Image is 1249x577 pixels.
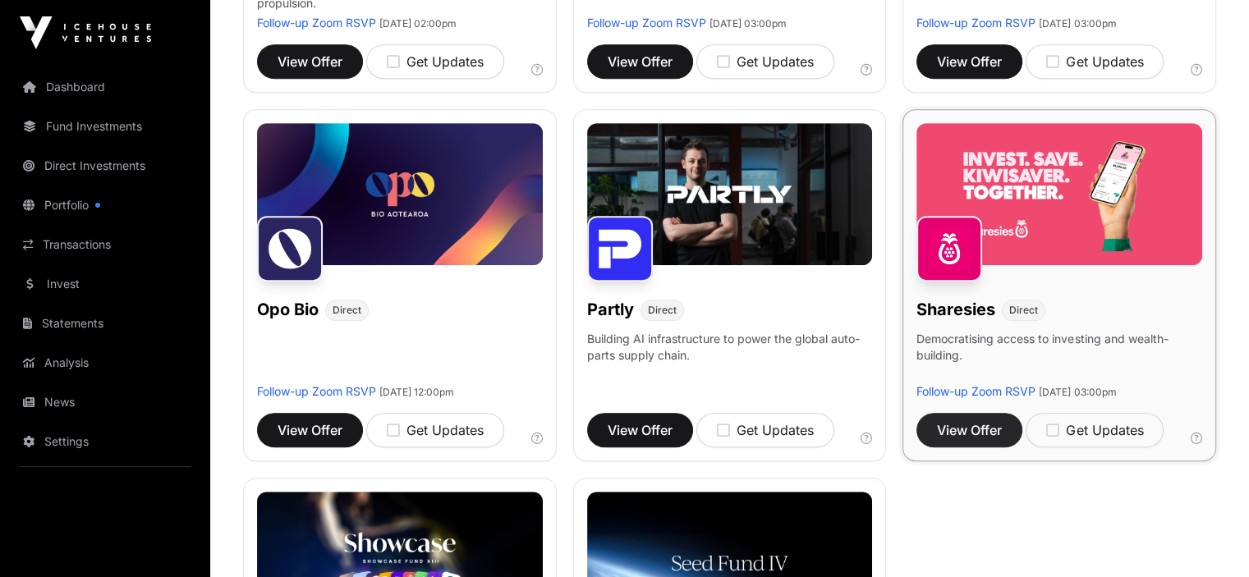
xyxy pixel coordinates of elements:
img: Sharesies [916,216,982,282]
div: Get Updates [1046,52,1143,71]
img: Partly-Banner.jpg [587,123,873,266]
span: [DATE] 02:00pm [379,17,457,30]
button: View Offer [257,413,363,447]
div: Get Updates [1046,420,1143,440]
span: [DATE] 03:00pm [709,17,787,30]
img: Partly [587,216,653,282]
a: Follow-up Zoom RSVP [257,384,376,398]
button: View Offer [916,413,1022,447]
button: Get Updates [696,413,834,447]
button: View Offer [257,44,363,79]
a: Dashboard [13,69,197,105]
p: Building AI infrastructure to power the global auto-parts supply chain. [587,331,873,383]
span: View Offer [278,52,342,71]
img: Opo Bio [257,216,323,282]
a: Follow-up Zoom RSVP [916,384,1035,398]
button: Get Updates [366,44,504,79]
a: Portfolio [13,187,197,223]
iframe: Chat Widget [1167,498,1249,577]
a: Transactions [13,227,197,263]
span: Direct [1009,304,1038,317]
img: Opo-Bio-Banner.jpg [257,123,543,266]
div: Get Updates [387,52,484,71]
h1: Sharesies [916,298,995,321]
span: Direct [333,304,361,317]
a: Follow-up Zoom RSVP [257,16,376,30]
div: Get Updates [717,52,814,71]
a: Direct Investments [13,148,197,184]
button: Get Updates [366,413,504,447]
a: Statements [13,305,197,341]
button: Get Updates [696,44,834,79]
h1: Partly [587,298,634,321]
span: Direct [648,304,677,317]
button: Get Updates [1026,44,1164,79]
a: Settings [13,424,197,460]
span: View Offer [608,52,673,71]
span: View Offer [278,420,342,440]
div: Get Updates [387,420,484,440]
a: Fund Investments [13,108,197,144]
a: Follow-up Zoom RSVP [916,16,1035,30]
a: Follow-up Zoom RSVP [587,16,706,30]
button: View Offer [916,44,1022,79]
img: Icehouse Ventures Logo [20,16,151,49]
a: News [13,384,197,420]
h1: Opo Bio [257,298,319,321]
span: View Offer [937,52,1002,71]
button: View Offer [587,413,693,447]
span: [DATE] 03:00pm [1039,386,1116,398]
button: View Offer [587,44,693,79]
a: Analysis [13,345,197,381]
span: View Offer [608,420,673,440]
span: View Offer [937,420,1002,440]
p: Democratising access to investing and wealth-building. [916,331,1202,383]
div: Get Updates [717,420,814,440]
span: [DATE] 12:00pm [379,386,454,398]
button: Get Updates [1026,413,1164,447]
img: Sharesies-Banner.jpg [916,123,1202,266]
a: Invest [13,266,197,302]
span: [DATE] 03:00pm [1039,17,1116,30]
